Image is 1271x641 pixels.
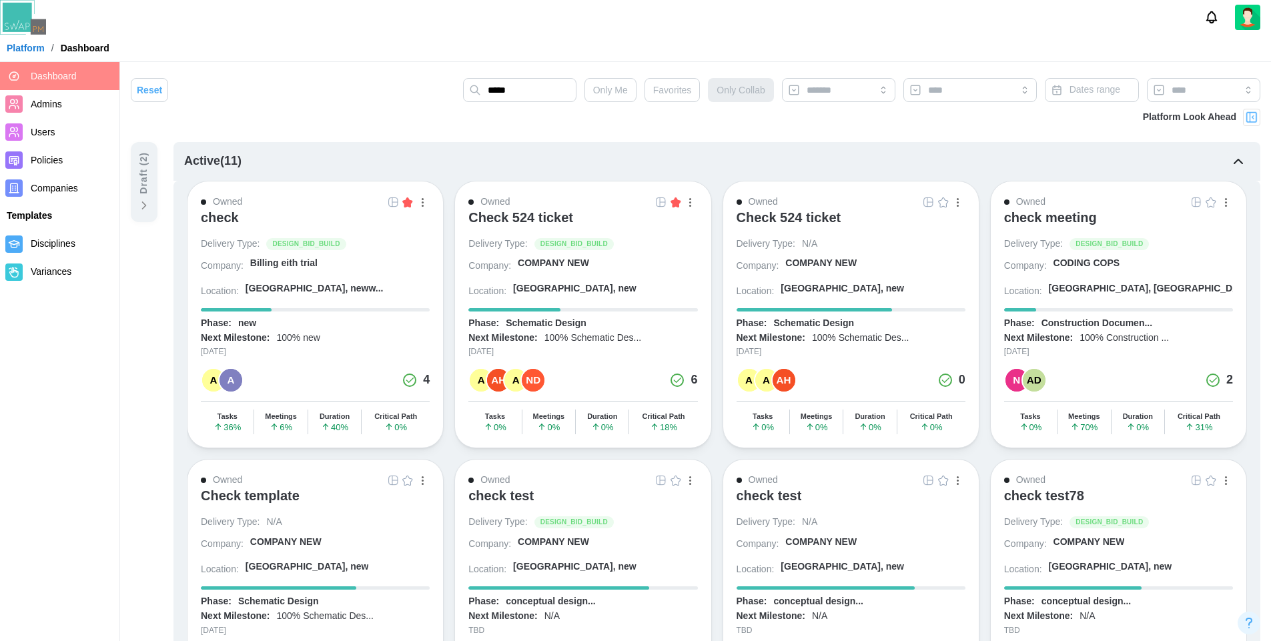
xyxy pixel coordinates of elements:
[468,563,506,576] div: Location:
[921,473,936,488] a: Grid Icon
[31,99,62,109] span: Admins
[51,43,54,53] div: /
[1070,84,1120,95] span: Dates range
[468,346,697,358] div: [DATE]
[1045,78,1139,102] button: Dates range
[773,317,854,330] div: Schematic Design
[31,238,75,249] span: Disciplines
[468,624,697,637] div: TBD
[386,473,400,488] a: Grid Icon
[1245,111,1258,124] img: Project Look Ahead Button
[1041,317,1152,330] div: Construction Documen...
[201,346,430,358] div: [DATE]
[1206,197,1216,207] img: Empty Star
[737,285,775,298] div: Location:
[737,259,779,273] div: Company:
[737,488,802,504] div: check test
[276,332,320,345] div: 100% new
[936,473,951,488] button: Empty Star
[654,195,669,209] a: Open Project Grid
[656,197,667,207] img: Grid Icon
[802,237,817,251] div: N/A
[737,209,841,225] div: Check 524 ticket
[921,473,936,488] a: Open Project Grid
[773,369,795,392] div: AH
[1049,282,1254,295] div: [GEOGRAPHIC_DATA], [GEOGRAPHIC_DATA]
[1049,560,1172,574] div: [GEOGRAPHIC_DATA], new
[1004,346,1233,358] div: [DATE]
[691,371,697,390] div: 6
[1126,422,1149,432] span: 0 %
[468,237,527,251] div: Delivery Type:
[131,78,168,102] button: Reset
[238,595,319,608] div: Schematic Design
[213,195,242,209] div: Owned
[201,516,260,529] div: Delivery Type:
[591,422,614,432] span: 0 %
[959,371,965,390] div: 0
[468,595,499,608] div: Phase:
[654,473,669,488] a: Grid Icon
[1016,473,1045,488] div: Owned
[270,422,292,432] span: 6 %
[272,239,340,249] span: DESIGN_BID_BUILD
[468,610,537,623] div: Next Milestone:
[384,422,407,432] span: 0 %
[1076,517,1143,528] span: DESIGN_BID_BUILD
[923,197,934,207] img: Grid Icon
[1204,195,1218,209] button: Empty Star
[737,538,779,551] div: Company:
[938,475,949,486] img: Empty Star
[785,536,857,549] div: COMPANY NEW
[468,209,697,237] a: Check 524 ticket
[1068,412,1100,421] div: Meetings
[1004,488,1233,516] a: check test78
[738,369,761,392] div: A
[386,195,400,209] a: Grid Icon
[201,259,244,273] div: Company:
[1004,317,1035,330] div: Phase:
[642,412,685,421] div: Critical Path
[202,369,225,392] div: A
[31,127,55,137] span: Users
[518,536,589,549] div: COMPANY NEW
[785,257,857,270] div: COMPANY NEW
[533,412,565,421] div: Meetings
[31,155,63,165] span: Policies
[246,560,369,574] div: [GEOGRAPHIC_DATA], new
[1076,239,1143,249] span: DESIGN_BID_BUILD
[386,473,400,488] a: Open Project Grid
[801,412,833,421] div: Meetings
[400,473,415,488] button: Empty Star
[855,412,885,421] div: Duration
[1191,475,1202,486] img: Grid Icon
[781,560,904,574] div: [GEOGRAPHIC_DATA], new
[218,412,238,421] div: Tasks
[656,475,667,486] img: Grid Icon
[1070,422,1098,432] span: 70 %
[468,209,573,225] div: Check 524 ticket
[1053,536,1125,549] div: COMPANY NEW
[386,195,400,209] a: Open Project Grid
[468,488,697,516] a: check test
[265,412,297,421] div: Meetings
[238,317,256,330] div: new
[1206,475,1216,486] img: Empty Star
[1053,257,1120,270] div: CODING COPS
[593,79,628,101] span: Only Me
[1041,595,1132,608] div: conceptual design...
[1004,595,1035,608] div: Phase:
[1235,5,1260,30] a: Zulqarnain Khalil
[584,78,637,102] button: Only Me
[7,43,45,53] a: Platform
[31,183,78,193] span: Companies
[1189,195,1204,209] a: Open Project Grid
[470,369,492,392] div: A
[201,595,232,608] div: Phase:
[506,317,586,330] div: Schematic Design
[669,473,683,488] button: Empty Star
[654,473,669,488] a: Open Project Grid
[276,610,374,623] div: 100% Schematic Des...
[201,488,300,504] div: Check template
[1020,412,1040,421] div: Tasks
